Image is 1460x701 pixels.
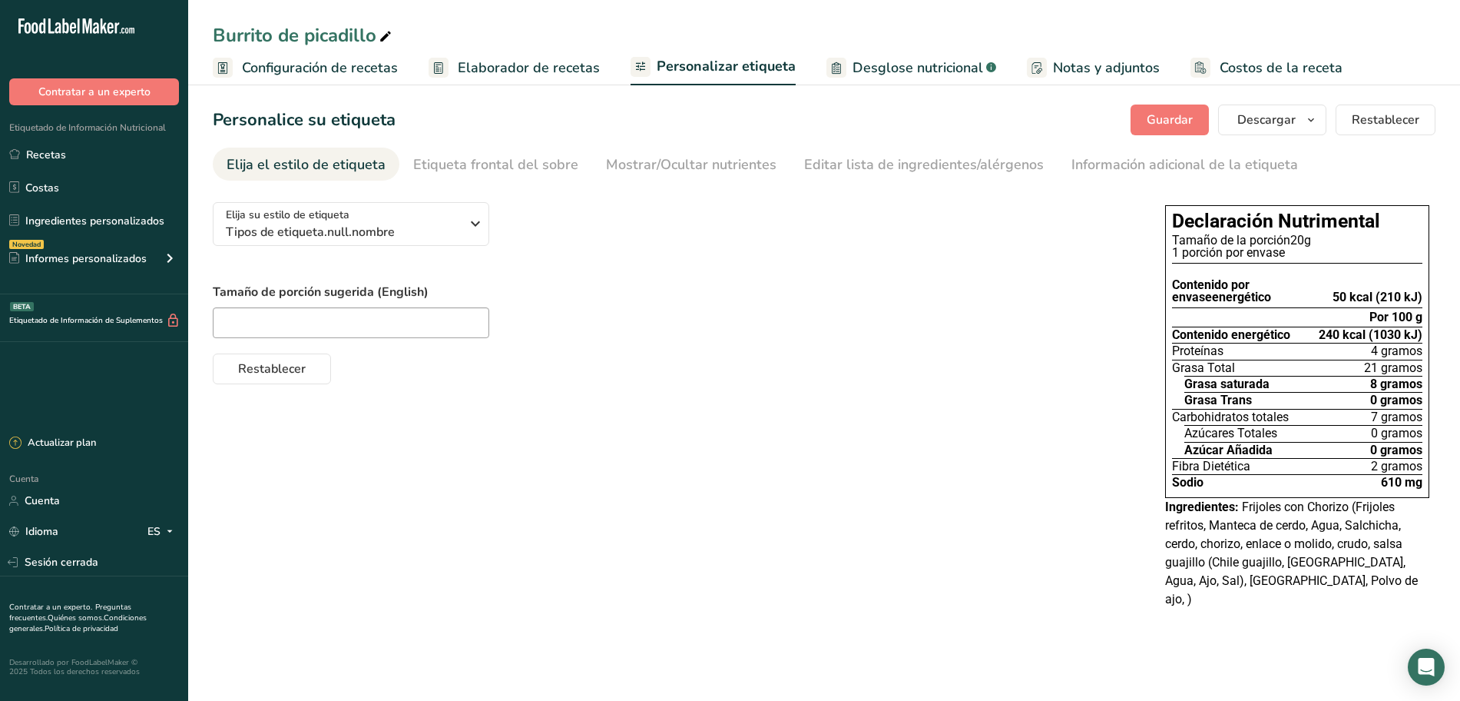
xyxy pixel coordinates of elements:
[429,51,600,85] a: Elaborador de recetas
[242,58,398,77] font: Configuración de recetas
[1165,500,1418,606] font: Frijoles con Chorizo ​​(Frijoles refritos, Manteca de cerdo, Agua, Salchicha, cerdo, chorizo, enl...
[9,602,92,613] a: Contratar a un experto.
[1071,155,1298,174] font: Información adicional de la etiqueta
[9,666,140,677] font: 2025 Todos los derechos reservados
[1172,210,1380,232] font: Declaración Nutrimental
[25,251,147,266] font: Informes personalizados
[1184,443,1273,457] font: Azúcar Añadida
[1290,233,1311,248] font: 20g
[227,155,386,174] font: Elija el estilo de etiqueta
[213,202,489,246] button: Elija su estilo de etiqueta Tipos de etiqueta.null.nombre
[9,315,163,326] font: Etiquetado de Información de Suplementos
[1172,233,1290,248] font: Tamaño de la porción
[9,473,38,485] font: Cuenta
[25,214,164,228] font: Ingredientes personalizados
[852,58,983,77] font: Desglose nutricional
[1352,111,1419,128] font: Restablecer
[9,613,147,634] a: Condiciones generales.
[25,524,58,539] font: Idioma
[1381,475,1422,490] font: 610 mg
[25,493,60,508] font: Cuenta
[1172,277,1250,304] font: Contenido por envase
[1184,393,1252,407] font: Grasa Trans
[1371,410,1422,424] font: 7 gramos
[238,360,306,377] font: Restablecer
[804,155,1044,174] font: Editar lista de ingredientes/alérgenos
[1172,327,1290,342] font: Contenido energético
[12,240,41,249] font: Novedad
[826,51,996,85] a: Desglose nutricional
[1212,290,1271,304] font: energético
[213,284,429,301] font: Tamaño de porción sugerida (English)
[147,524,161,539] font: ES
[9,657,137,668] font: Desarrollado por FoodLabelMaker ©
[1172,475,1203,490] font: Sodio
[1371,426,1422,440] font: 0 gramos
[1172,344,1223,358] font: Proteínas
[1370,393,1422,407] font: 0 gramos
[1218,105,1326,135] button: Descargar
[1184,426,1277,440] font: Azúcares Totales
[1336,105,1435,135] button: Restablecer
[1172,459,1250,473] font: Fibra Dietética
[1371,344,1422,358] font: 4 gramos
[213,51,398,85] a: Configuración de recetas
[1369,310,1422,324] font: Por 100 g
[1190,51,1342,85] a: Costos de la receta
[26,148,66,162] font: Recetas
[1184,377,1270,391] font: Grasa saturada
[1131,105,1209,135] button: Guardar
[606,155,776,174] font: Mostrar/Ocultar nutrientes
[631,49,796,86] a: Personalizar etiqueta
[9,78,179,105] button: Contratar a un experto
[9,602,131,623] a: Preguntas frecuentes.
[1027,51,1160,85] a: Notas y adjuntos
[28,436,96,450] font: Actualizar plan
[413,155,578,174] font: Etiqueta frontal del sobre
[9,121,166,134] font: Etiquetado de Información Nutricional
[226,224,395,241] font: Tipos de etiqueta.null.nombre
[226,208,349,222] font: Elija su estilo de etiqueta
[1370,443,1422,457] font: 0 gramos
[38,85,151,99] font: Contratar a un experto
[1319,327,1422,342] font: 240 kcal (1030 kJ)
[1053,58,1160,77] font: Notas y adjuntos
[1172,360,1235,375] font: Grasa Total
[45,623,118,634] a: Política de privacidad
[25,181,59,195] font: Costas
[213,354,331,384] button: Restablecer
[1370,377,1422,391] font: 8 gramos
[1333,290,1422,304] font: 50 kcal (210 kJ)
[1364,360,1422,375] font: 21 gramos
[48,613,104,623] a: Quiénes somos.
[1165,500,1239,514] font: Ingredientes:
[1220,58,1342,77] font: Costos de la receta
[1408,649,1445,686] div: Abrir Intercom Messenger
[213,108,396,131] font: Personalice su etiqueta
[13,302,31,311] font: BETA
[458,58,600,77] font: Elaborador de recetas
[1147,111,1193,128] font: Guardar
[1172,410,1289,424] font: Carbohidratos totales
[1237,111,1296,128] font: Descargar
[1172,245,1285,260] font: 1 porción por envase
[657,57,796,75] font: Personalizar etiqueta
[25,555,98,570] font: Sesión cerrada
[1371,459,1422,473] font: 2 gramos
[213,23,376,48] font: Burrito de picadillo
